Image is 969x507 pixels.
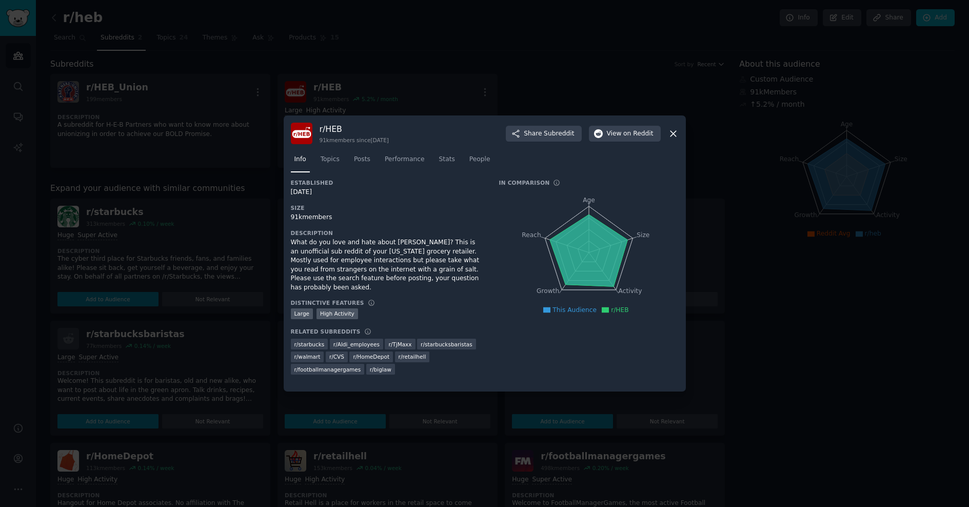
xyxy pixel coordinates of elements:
[623,129,653,139] span: on Reddit
[618,288,642,295] tspan: Activity
[291,204,485,211] h3: Size
[317,151,343,172] a: Topics
[353,353,389,360] span: r/ HomeDepot
[421,341,472,348] span: r/ starbucksbaristas
[506,126,581,142] button: ShareSubreddit
[333,341,380,348] span: r/ Aldi_employees
[469,155,490,164] span: People
[320,136,389,144] div: 91k members since [DATE]
[294,366,361,373] span: r/ footballmanagergames
[499,179,550,186] h3: In Comparison
[537,288,559,295] tspan: Growth
[291,238,485,292] div: What do you love and hate about [PERSON_NAME]? This is an unofficial sub reddit of your [US_STATE...
[291,308,313,319] div: Large
[291,229,485,237] h3: Description
[291,151,310,172] a: Info
[388,341,411,348] span: r/ TjMaxx
[370,366,391,373] span: r/ biglaw
[466,151,494,172] a: People
[524,129,574,139] span: Share
[544,129,574,139] span: Subreddit
[607,129,654,139] span: View
[329,353,344,360] span: r/ CVS
[291,123,312,144] img: HEB
[354,155,370,164] span: Posts
[611,306,629,314] span: r/HEB
[436,151,459,172] a: Stats
[350,151,374,172] a: Posts
[552,306,597,314] span: This Audience
[320,124,389,134] h3: r/ HEB
[291,179,485,186] h3: Established
[385,155,425,164] span: Performance
[321,155,340,164] span: Topics
[294,155,306,164] span: Info
[291,188,485,197] div: [DATE]
[317,308,358,319] div: High Activity
[399,353,426,360] span: r/ retailhell
[294,353,321,360] span: r/ walmart
[291,213,485,222] div: 91k members
[381,151,428,172] a: Performance
[637,231,649,239] tspan: Size
[294,341,325,348] span: r/ starbucks
[522,231,541,239] tspan: Reach
[291,299,364,306] h3: Distinctive Features
[589,126,661,142] button: Viewon Reddit
[583,197,595,204] tspan: Age
[291,328,361,335] h3: Related Subreddits
[439,155,455,164] span: Stats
